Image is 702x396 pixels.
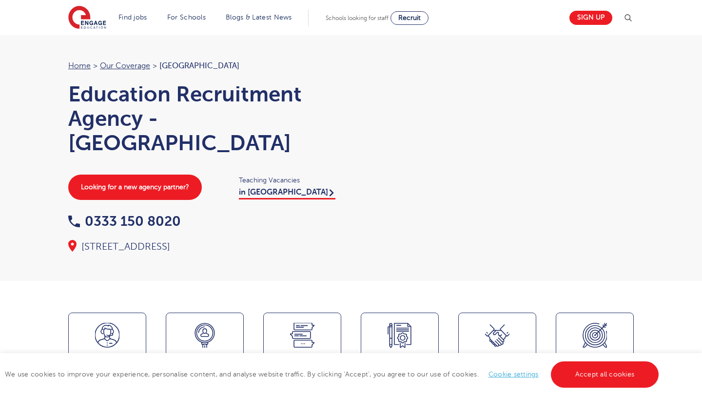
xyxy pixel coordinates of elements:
a: Local Partnerships [458,313,536,392]
a: Blogs & Latest News [226,14,292,21]
a: Meetthe team [68,313,146,392]
a: Cookie settings [488,371,539,378]
a: For Schools [167,14,206,21]
a: Home [68,61,91,70]
img: Engage Education [68,6,106,30]
a: Looking for a new agency partner? [68,175,202,200]
a: Accept all cookies [551,361,659,388]
a: Recruit [390,11,429,25]
span: Teaching Vacancies [239,175,341,186]
a: ServiceArea [556,313,634,392]
nav: breadcrumb [68,59,341,72]
span: Schools looking for staff [326,15,389,21]
a: Our coverage [100,61,150,70]
a: 0333 150 8020 [68,214,181,229]
a: LatestVacancies [166,313,244,392]
span: > [93,61,97,70]
span: We use cookies to improve your experience, personalise content, and analyse website traffic. By c... [5,371,661,378]
a: VettingStandards [361,313,439,392]
a: Find jobs [118,14,147,21]
a: in [GEOGRAPHIC_DATA] [239,188,335,199]
span: [GEOGRAPHIC_DATA] [159,61,239,70]
div: [STREET_ADDRESS] [68,240,341,254]
a: Sign up [569,11,612,25]
span: Recruit [398,14,421,21]
span: > [153,61,157,70]
a: GoogleReviews [263,313,341,392]
h1: Education Recruitment Agency - [GEOGRAPHIC_DATA] [68,82,341,155]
